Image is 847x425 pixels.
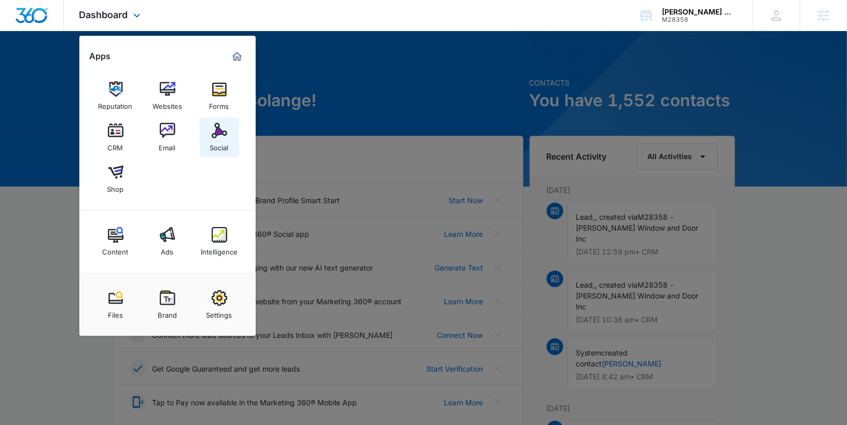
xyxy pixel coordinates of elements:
[152,97,182,110] div: Websites
[201,243,238,256] div: Intelligence
[206,306,232,319] div: Settings
[200,222,239,261] a: Intelligence
[96,76,135,116] a: Reputation
[210,97,229,110] div: Forms
[662,8,738,16] div: account name
[99,97,133,110] div: Reputation
[107,180,124,193] div: Shop
[103,243,129,256] div: Content
[96,159,135,199] a: Shop
[108,306,123,319] div: Files
[200,118,239,157] a: Social
[210,138,229,152] div: Social
[96,222,135,261] a: Content
[200,76,239,116] a: Forms
[148,76,187,116] a: Websites
[108,138,123,152] div: CRM
[158,306,177,319] div: Brand
[159,138,176,152] div: Email
[148,222,187,261] a: Ads
[148,285,187,324] a: Brand
[229,48,245,65] a: Marketing 360® Dashboard
[662,16,738,23] div: account id
[96,118,135,157] a: CRM
[200,285,239,324] a: Settings
[79,9,128,20] span: Dashboard
[96,285,135,324] a: Files
[148,118,187,157] a: Email
[90,51,111,61] h2: Apps
[161,243,174,256] div: Ads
